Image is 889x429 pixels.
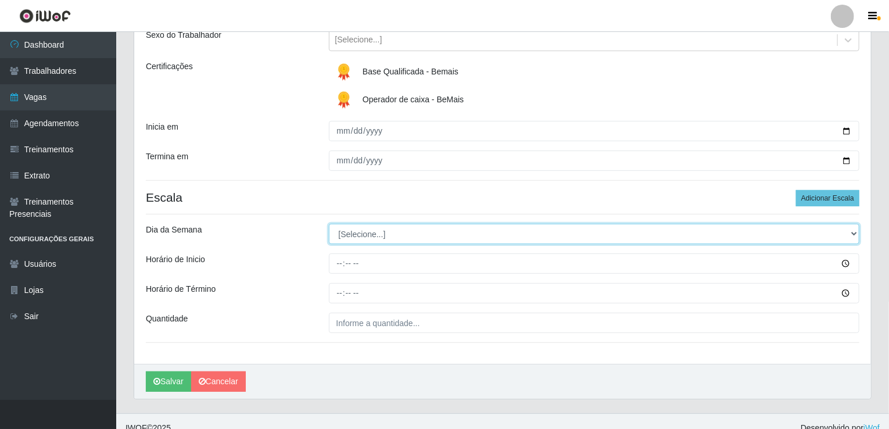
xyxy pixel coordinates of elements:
[329,121,860,141] input: 00/00/0000
[332,88,360,112] img: Operador de caixa - BeMais
[796,190,859,206] button: Adicionar Escala
[329,283,860,303] input: 00:00
[19,9,71,23] img: CoreUI Logo
[146,371,191,392] button: Salvar
[146,151,188,163] label: Termina em
[329,313,860,333] input: Informe a quantidade...
[363,67,458,76] span: Base Qualificada - Bemais
[363,95,464,104] span: Operador de caixa - BeMais
[146,121,178,133] label: Inicia em
[146,60,193,73] label: Certificações
[146,283,216,295] label: Horário de Término
[146,313,188,325] label: Quantidade
[146,253,205,266] label: Horário de Inicio
[329,151,860,171] input: 00/00/0000
[146,224,202,236] label: Dia da Semana
[146,29,221,41] label: Sexo do Trabalhador
[335,34,382,47] div: [Selecione...]
[332,60,360,84] img: Base Qualificada - Bemais
[191,371,246,392] a: Cancelar
[329,253,860,274] input: 00:00
[146,190,859,205] h4: Escala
